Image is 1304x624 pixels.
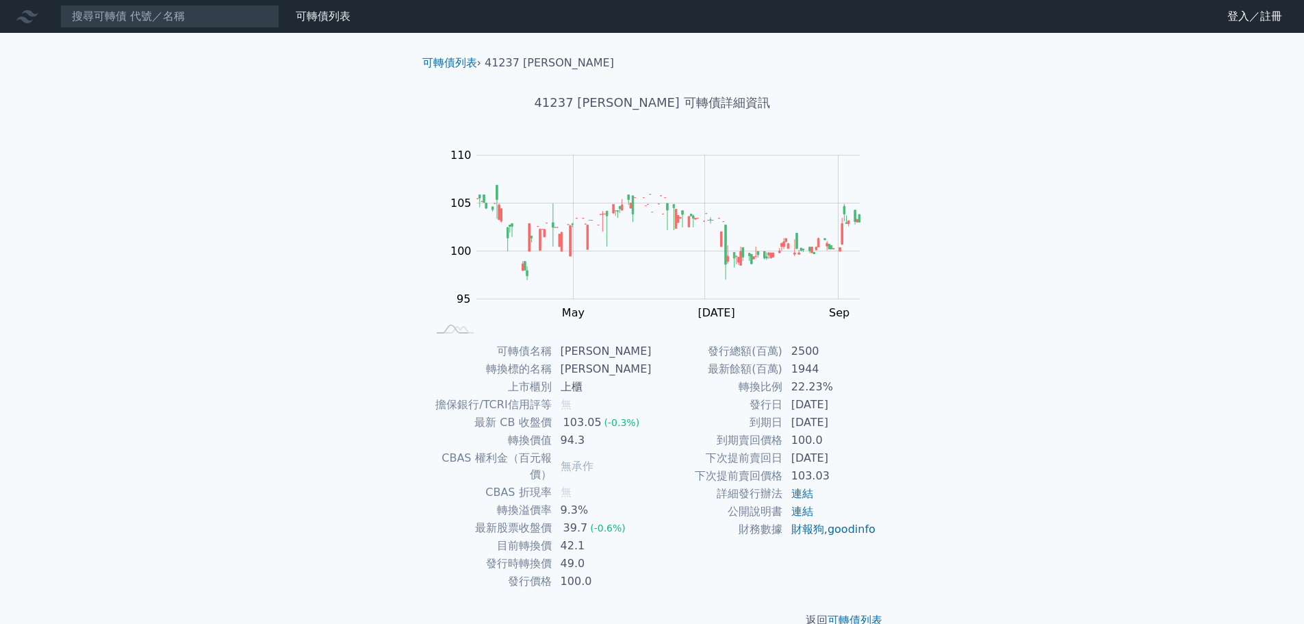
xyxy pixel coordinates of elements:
td: 22.23% [783,378,877,396]
tspan: 95 [457,292,470,305]
td: 目前轉換價 [428,537,552,555]
td: 轉換標的名稱 [428,360,552,378]
td: 最新股票收盤價 [428,519,552,537]
span: 無 [561,398,572,411]
td: 轉換溢價率 [428,501,552,519]
tspan: Sep [829,306,849,319]
td: 最新 CB 收盤價 [428,414,552,432]
td: 1944 [783,360,877,378]
td: 2500 [783,342,877,360]
td: [DATE] [783,396,877,414]
td: 100.0 [783,432,877,449]
td: CBAS 權利金（百元報價） [428,449,552,484]
a: 可轉債列表 [422,56,477,69]
g: Chart [443,149,881,319]
td: 9.3% [552,501,652,519]
td: 轉換價值 [428,432,552,449]
td: 公開說明書 [652,503,783,521]
span: (-0.6%) [590,523,626,534]
td: [PERSON_NAME] [552,360,652,378]
td: 到期日 [652,414,783,432]
td: [DATE] [783,449,877,467]
div: 39.7 [561,520,591,536]
tspan: May [562,306,585,319]
td: 財務數據 [652,521,783,538]
td: 下次提前賣回價格 [652,467,783,485]
a: 可轉債列表 [296,10,350,23]
a: 登入／註冊 [1216,5,1293,27]
td: 發行時轉換價 [428,555,552,573]
tspan: [DATE] [698,306,735,319]
td: 發行價格 [428,573,552,590]
a: 連結 [791,505,813,518]
td: 49.0 [552,555,652,573]
td: 上櫃 [552,378,652,396]
td: 轉換比例 [652,378,783,396]
span: (-0.3%) [604,417,640,428]
span: 無 [561,486,572,499]
span: 無承作 [561,460,593,473]
td: 上市櫃別 [428,378,552,396]
li: 41237 [PERSON_NAME] [485,55,614,71]
td: [DATE] [783,414,877,432]
tspan: 100 [450,245,472,258]
h1: 41237 [PERSON_NAME] 可轉債詳細資訊 [411,93,893,112]
div: 103.05 [561,414,604,431]
input: 搜尋可轉債 代號／名稱 [60,5,279,28]
td: 擔保銀行/TCRI信用評等 [428,396,552,414]
td: 下次提前賣回日 [652,449,783,467]
td: 42.1 [552,537,652,555]
td: 94.3 [552,432,652,449]
td: 到期賣回價格 [652,432,783,449]
td: 發行日 [652,396,783,414]
td: 詳細發行辦法 [652,485,783,503]
li: › [422,55,481,71]
a: 連結 [791,487,813,500]
td: CBAS 折現率 [428,484,552,501]
tspan: 105 [450,197,472,210]
td: 最新餘額(百萬) [652,360,783,378]
td: 發行總額(百萬) [652,342,783,360]
a: 財報狗 [791,523,824,536]
td: 103.03 [783,467,877,485]
td: 可轉債名稱 [428,342,552,360]
td: 100.0 [552,573,652,590]
tspan: 110 [450,149,472,162]
td: [PERSON_NAME] [552,342,652,360]
a: goodinfo [828,523,875,536]
td: , [783,521,877,538]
